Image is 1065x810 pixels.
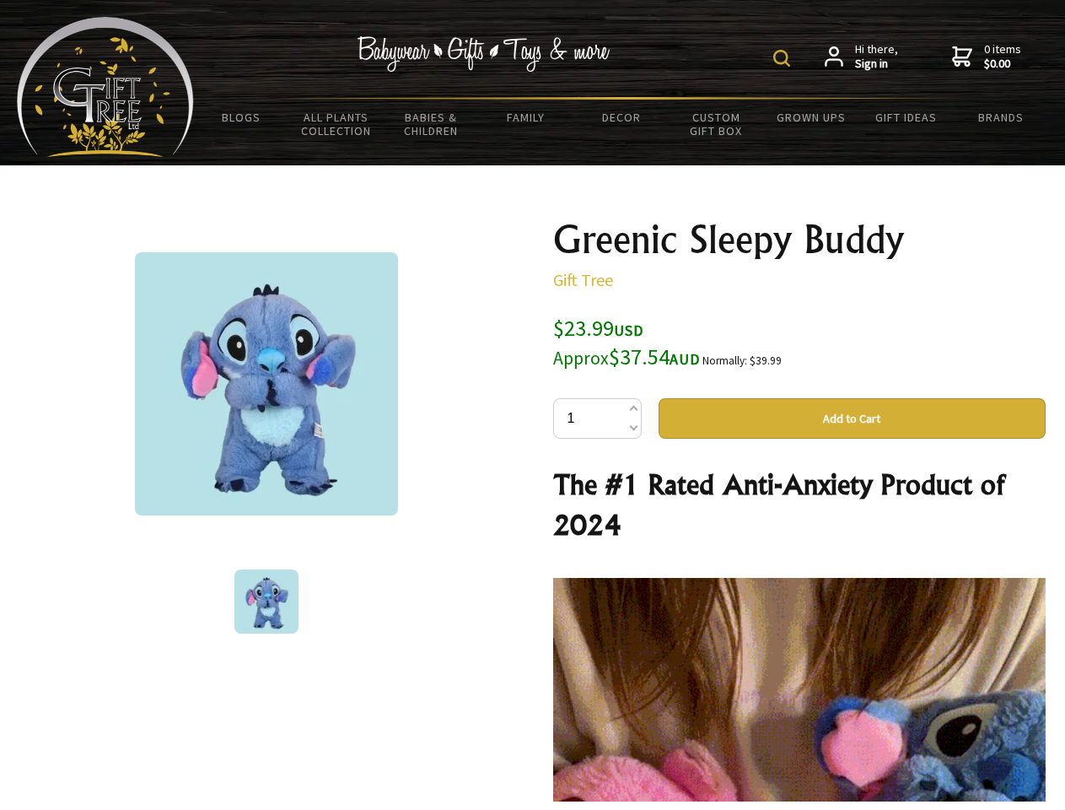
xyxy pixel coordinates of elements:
[984,57,1021,72] strong: $0.00
[194,100,289,135] a: BLOGS
[289,100,385,148] a: All Plants Collection
[17,17,194,157] img: Babyware - Gifts - Toys and more...
[384,100,479,148] a: Babies & Children
[763,100,858,135] a: Grown Ups
[670,349,700,369] span: AUD
[773,50,790,67] img: product search
[479,100,574,135] a: Family
[858,100,954,135] a: Gift Ideas
[659,398,1046,439] button: Add to Cart
[553,347,609,370] small: Approx
[855,42,898,72] span: Hi there,
[855,57,898,72] strong: Sign in
[553,269,613,290] a: Gift Tree
[553,219,1046,260] h1: Greenic Sleepy Buddy
[825,42,898,72] a: Hi there,Sign in
[553,467,1004,542] strong: The #1 Rated Anti-Anxiety Product of 2024
[234,570,299,634] img: Greenic Sleepy Buddy
[954,100,1049,135] a: Brands
[135,252,398,516] img: Greenic Sleepy Buddy
[573,100,669,135] a: Decor
[358,36,610,72] img: Babywear - Gifts - Toys & more
[984,41,1021,72] span: 0 items
[952,42,1021,72] a: 0 items$0.00
[702,354,782,368] small: Normally: $39.99
[553,314,700,370] span: $23.99 $37.54
[669,100,764,148] a: Custom Gift Box
[614,321,643,340] span: USD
